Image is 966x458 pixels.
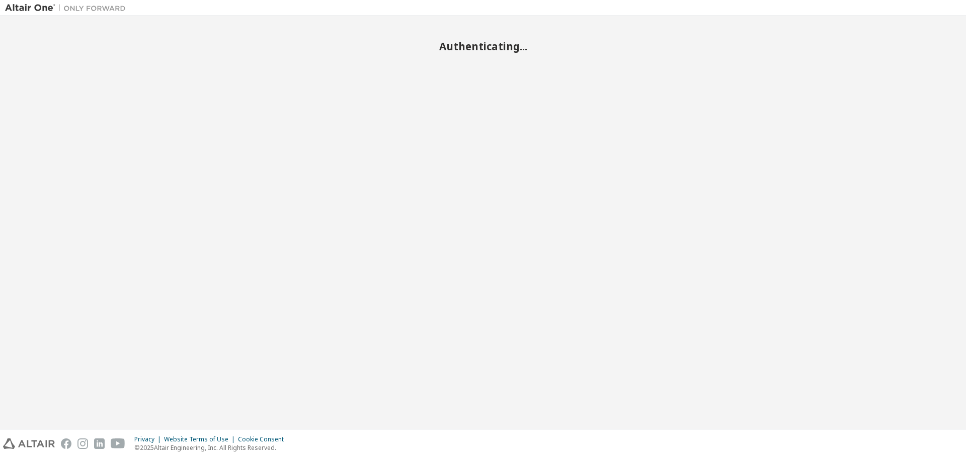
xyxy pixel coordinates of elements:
img: youtube.svg [111,438,125,449]
img: facebook.svg [61,438,71,449]
div: Privacy [134,435,164,443]
img: linkedin.svg [94,438,105,449]
div: Cookie Consent [238,435,290,443]
p: © 2025 Altair Engineering, Inc. All Rights Reserved. [134,443,290,452]
img: Altair One [5,3,131,13]
div: Website Terms of Use [164,435,238,443]
img: altair_logo.svg [3,438,55,449]
img: instagram.svg [77,438,88,449]
h2: Authenticating... [5,40,961,53]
